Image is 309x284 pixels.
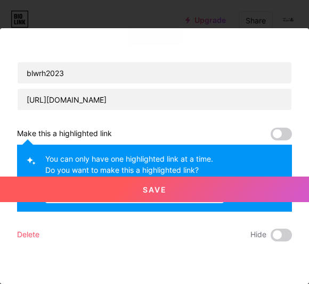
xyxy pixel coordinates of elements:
div: Make this a highlighted link [17,128,112,140]
span: Hide [250,229,266,241]
input: URL [18,89,291,110]
span: Save [143,185,167,194]
div: Delete [17,229,39,241]
input: Title [18,62,291,83]
div: You can only have one highlighted link at a time. Do you want to make this a highlighted link? [45,153,224,182]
